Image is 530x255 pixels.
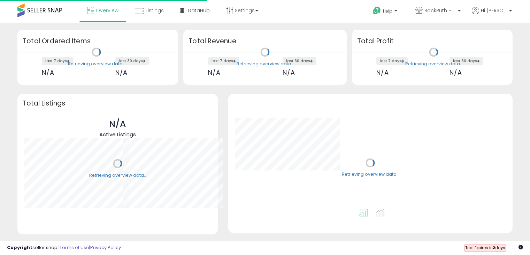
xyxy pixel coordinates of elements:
[342,172,399,178] div: Retrieving overview data..
[424,7,456,14] span: RockRuth HVAC E-Commerce
[96,7,118,14] span: Overview
[89,172,146,178] div: Retrieving overview data..
[472,7,512,23] a: Hi [PERSON_NAME]
[7,245,121,251] div: seller snap | |
[7,244,32,251] strong: Copyright
[405,61,462,67] div: Retrieving overview data..
[383,8,392,14] span: Help
[68,61,125,67] div: Retrieving overview data..
[493,245,495,250] b: 2
[237,61,293,67] div: Retrieving overview data..
[367,1,404,23] a: Help
[146,7,164,14] span: Listings
[90,244,121,251] a: Privacy Policy
[372,6,381,15] i: Get Help
[481,7,507,14] span: Hi [PERSON_NAME]
[465,245,505,250] span: Trial Expires in days
[188,7,210,14] span: DataHub
[60,244,89,251] a: Terms of Use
